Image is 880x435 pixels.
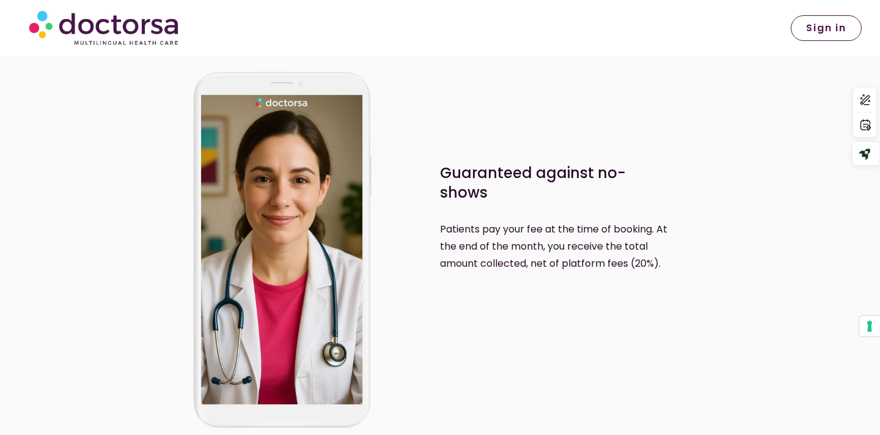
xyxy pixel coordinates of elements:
[859,316,880,336] button: Your consent preferences for tracking technologies
[440,163,664,203] p: Guaranteed against no-shows
[806,23,846,33] span: Sign in
[440,221,683,272] p: Patients pay your fee at the time of booking. At the end of the month, you receive the total amou...
[791,15,862,41] a: Sign in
